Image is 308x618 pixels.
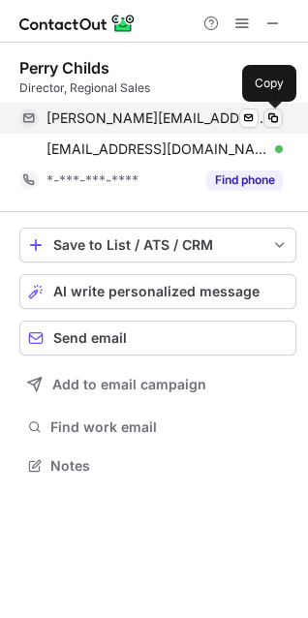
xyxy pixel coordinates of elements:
[53,330,127,346] span: Send email
[46,109,268,127] span: [PERSON_NAME][EMAIL_ADDRESS][DOMAIN_NAME]
[52,377,206,392] span: Add to email campaign
[46,140,268,158] span: [EMAIL_ADDRESS][DOMAIN_NAME]
[19,228,296,263] button: save-profile-one-click
[19,58,109,77] div: Perry Childs
[50,418,289,436] span: Find work email
[19,79,296,97] div: Director, Regional Sales
[53,284,260,299] span: AI write personalized message
[19,367,296,402] button: Add to email campaign
[50,457,289,475] span: Notes
[19,452,296,479] button: Notes
[19,321,296,355] button: Send email
[53,237,262,253] div: Save to List / ATS / CRM
[206,170,283,190] button: Reveal Button
[19,274,296,309] button: AI write personalized message
[19,414,296,441] button: Find work email
[19,12,136,35] img: ContactOut v5.3.10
